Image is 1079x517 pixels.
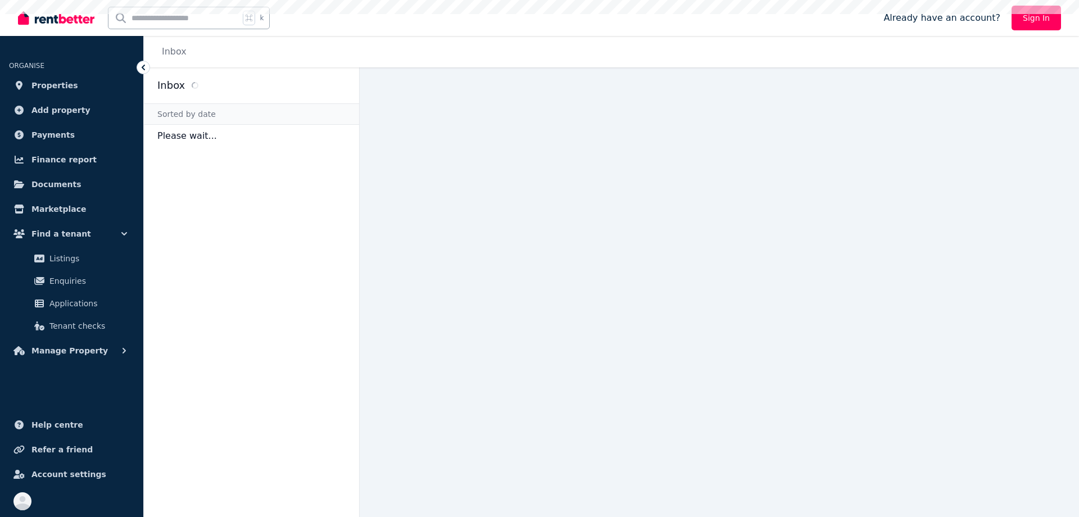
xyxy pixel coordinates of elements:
a: Inbox [162,46,187,57]
span: Refer a friend [31,443,93,456]
span: Properties [31,79,78,92]
a: Finance report [9,148,134,171]
a: Account settings [9,463,134,486]
span: ORGANISE [9,62,44,70]
a: Properties [9,74,134,97]
a: Applications [13,292,130,315]
a: Help centre [9,414,134,436]
span: Marketplace [31,202,86,216]
a: Sign In [1012,6,1061,30]
span: Account settings [31,468,106,481]
span: Add property [31,103,90,117]
span: Tenant checks [49,319,125,333]
nav: Breadcrumb [144,36,200,67]
span: Finance report [31,153,97,166]
button: Manage Property [9,339,134,362]
a: Listings [13,247,130,270]
a: Enquiries [13,270,130,292]
span: Listings [49,252,125,265]
a: Add property [9,99,134,121]
h2: Inbox [157,78,185,93]
a: Refer a friend [9,438,134,461]
button: Find a tenant [9,223,134,245]
a: Payments [9,124,134,146]
a: Documents [9,173,134,196]
span: k [260,13,264,22]
span: Applications [49,297,125,310]
img: RentBetter [18,10,94,26]
span: Documents [31,178,81,191]
div: Sorted by date [144,103,359,125]
span: Already have an account? [883,11,1000,25]
span: Find a tenant [31,227,91,241]
a: Marketplace [9,198,134,220]
span: Enquiries [49,274,125,288]
a: Tenant checks [13,315,130,337]
p: Please wait... [144,125,359,147]
span: Payments [31,128,75,142]
span: Manage Property [31,344,108,357]
span: Help centre [31,418,83,432]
